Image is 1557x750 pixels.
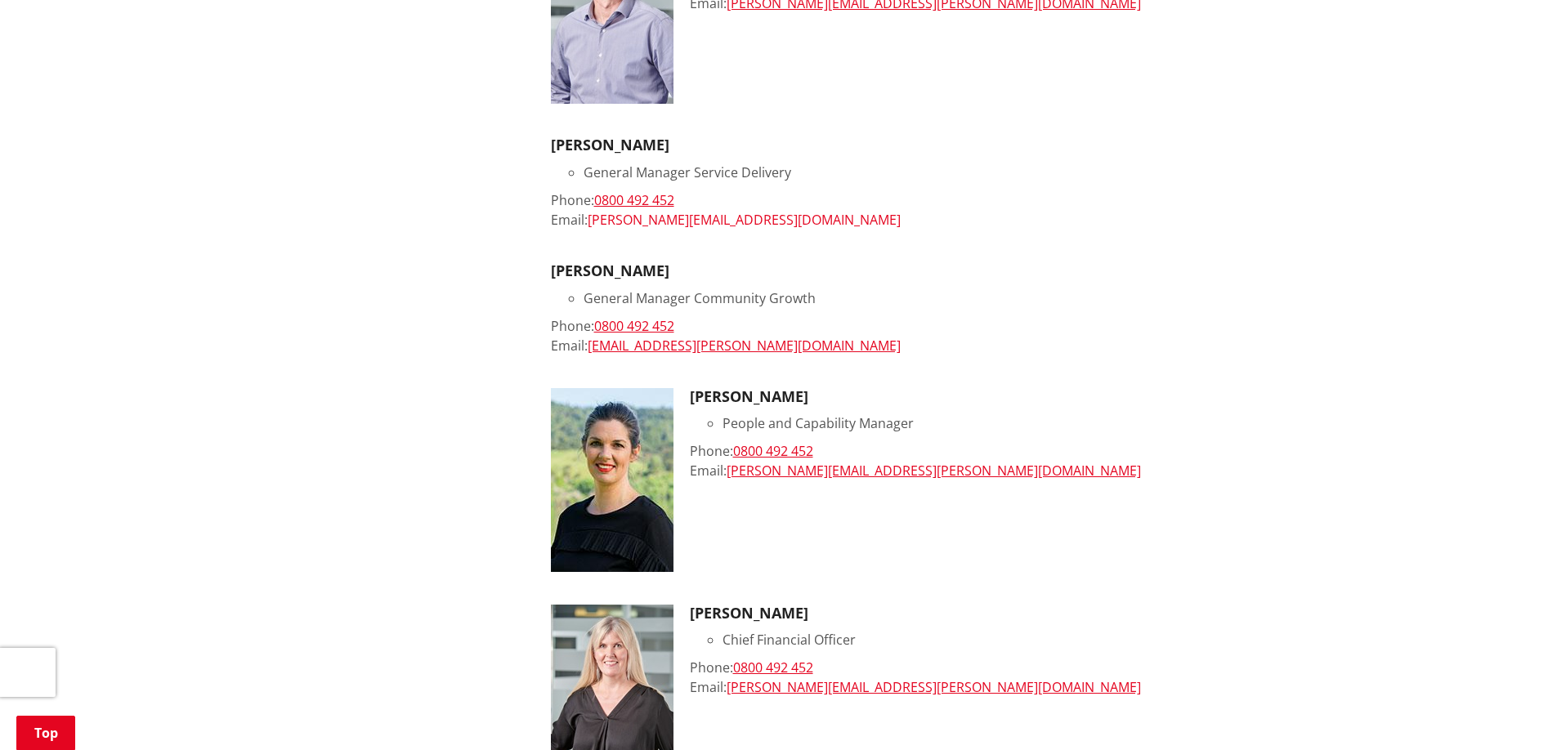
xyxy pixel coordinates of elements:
a: 0800 492 452 [733,442,813,460]
li: People and Capability Manager [723,413,1247,433]
a: 0800 492 452 [594,191,674,209]
a: [PERSON_NAME][EMAIL_ADDRESS][PERSON_NAME][DOMAIN_NAME] [727,678,1141,696]
a: [PERSON_NAME][EMAIL_ADDRESS][DOMAIN_NAME] [588,211,901,229]
li: General Manager Community Growth [584,288,1247,308]
a: Top [16,716,75,750]
a: 0800 492 452 [733,658,813,676]
div: Email: [551,210,1247,230]
h3: [PERSON_NAME] [690,388,1247,406]
img: HR Manager Vanessa Jenkins [551,388,673,572]
div: Phone: [551,316,1247,336]
iframe: Messenger Launcher [1482,681,1541,740]
div: Email: [690,677,1247,697]
div: Phone: [690,658,1247,677]
div: Phone: [690,441,1247,461]
div: Email: [690,461,1247,480]
div: Phone: [551,190,1247,210]
h3: [PERSON_NAME] [551,136,1247,154]
a: [PERSON_NAME][EMAIL_ADDRESS][PERSON_NAME][DOMAIN_NAME] [727,462,1141,480]
div: Email: [551,336,1247,355]
li: General Manager Service Delivery [584,163,1247,182]
li: Chief Financial Officer [723,630,1247,650]
h3: [PERSON_NAME] [551,262,1247,280]
a: [EMAIL_ADDRESS][PERSON_NAME][DOMAIN_NAME] [588,337,901,355]
a: 0800 492 452 [594,317,674,335]
h3: [PERSON_NAME] [690,605,1247,623]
